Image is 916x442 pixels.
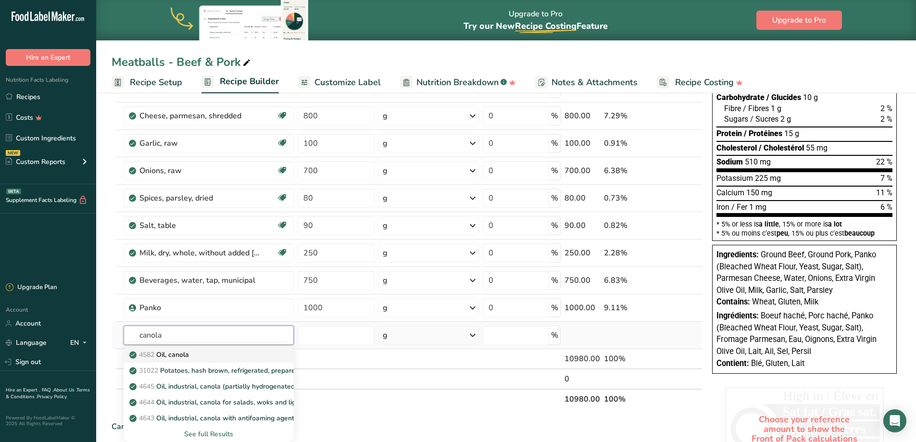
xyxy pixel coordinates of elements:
[416,76,499,89] span: Nutrition Breakdown
[604,165,657,177] div: 6.38%
[749,202,766,212] span: 1 mg
[803,93,818,102] span: 10 g
[675,76,734,89] span: Recipe Costing
[602,389,659,409] th: 100%
[383,192,388,204] div: g
[565,353,600,365] div: 10980.00
[565,220,600,231] div: 90.00
[37,393,67,400] a: Privacy Policy
[139,192,260,204] div: Spices, parsley, dried
[746,188,772,197] span: 150 mg
[716,297,750,306] span: Contains:
[806,143,828,152] span: 55 mg
[464,20,608,32] span: Try our New Feature
[124,379,294,394] a: 4645Oil, industrial, canola (partially hydrogenated) oil for deep fat frying
[563,389,602,409] th: 10980.00
[771,104,781,113] span: 1 g
[745,157,771,166] span: 510 mg
[565,110,600,122] div: 800.00
[124,426,294,442] div: See full Results
[6,49,90,66] button: Hire an Expert
[724,114,748,124] span: Sugars
[755,174,781,183] span: 225 mg
[772,14,826,26] span: Upgrade to Pro
[139,366,158,375] span: 31022
[880,114,892,124] span: 2 %
[716,250,876,295] span: Ground Beef, Ground Pork, Panko (Bleached Wheat Flour, Yeast, Sugar, Salt), Parmesan Cheese, Wate...
[716,217,892,237] section: * 5% or less is , 15% or more is
[716,230,892,237] div: * 5% ou moins c’est , 15% ou plus c’est
[604,275,657,286] div: 6.83%
[759,220,779,228] span: a little
[124,347,294,363] a: 4582Oil, canola
[876,188,892,197] span: 11 %
[716,202,729,212] span: Iron
[131,381,364,391] p: Oil, industrial, canola (partially hydrogenated) oil for deep fat frying
[828,220,842,228] span: a lot
[383,165,388,177] div: g
[6,387,90,400] a: Terms & Conditions .
[124,326,294,345] input: Add Ingredient
[131,397,321,407] p: Oil, industrial, canola for salads, woks and light frying
[139,414,154,423] span: 4643
[744,129,782,138] span: / Protéines
[565,247,600,259] div: 250.00
[716,311,759,320] span: Ingrédients:
[565,373,600,385] div: 0
[139,247,260,259] div: Milk, dry, whole, without added [MEDICAL_DATA]
[124,410,294,426] a: 4643Oil, industrial, canola with antifoaming agent, principal uses salads, woks and light frying
[604,192,657,204] div: 0.73%
[750,114,778,124] span: / Sucres
[777,229,788,237] span: peu
[464,0,608,40] div: Upgrade to Pro
[731,202,747,212] span: / Fer
[220,75,279,88] span: Recipe Builder
[716,359,749,368] span: Contient:
[880,104,892,113] span: 2 %
[201,71,279,94] a: Recipe Builder
[766,93,801,102] span: / Glucides
[752,297,818,306] span: Wheat, Gluten, Milk
[6,283,57,292] div: Upgrade Plan
[716,157,743,166] span: Sodium
[604,110,657,122] div: 7.29%
[139,275,260,286] div: Beverages, water, tap, municipal
[6,150,20,156] div: NEW
[383,247,388,259] div: g
[716,188,744,197] span: Calcium
[383,329,388,341] div: g
[383,275,388,286] div: g
[139,220,260,231] div: Salt, table
[53,387,76,393] a: About Us .
[565,275,600,286] div: 750.00
[139,302,260,314] div: Panko
[883,409,906,432] div: Open Intercom Messenger
[139,350,154,359] span: 4582
[131,366,370,376] p: Potatoes, hash brown, refrigerated, prepared, pan-fried in canola oil
[604,353,657,365] div: 100%
[716,129,742,138] span: Protein
[716,93,765,102] span: Carbohydrate
[139,165,260,177] div: Onions, raw
[657,72,743,93] a: Recipe Costing
[383,220,388,231] div: g
[131,429,286,439] div: See full Results
[880,202,892,212] span: 6 %
[139,138,260,149] div: Garlic, raw
[844,229,875,237] span: beaucoup
[400,72,516,93] a: Nutrition Breakdown
[716,143,757,152] span: Cholesterol
[743,104,769,113] span: / Fibres
[565,302,600,314] div: 1000.00
[565,192,600,204] div: 80.00
[751,359,804,368] span: Blé, Gluten, Lait
[6,334,47,351] a: Language
[112,53,252,71] div: Meatballs - Beef & Pork
[298,72,381,93] a: Customize Label
[716,250,759,259] span: Ingredients:
[139,110,260,122] div: Cheese, parmesan, shredded
[383,110,388,122] div: g
[515,20,577,32] span: Recipe Costing
[130,76,182,89] span: Recipe Setup
[70,337,90,349] div: EN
